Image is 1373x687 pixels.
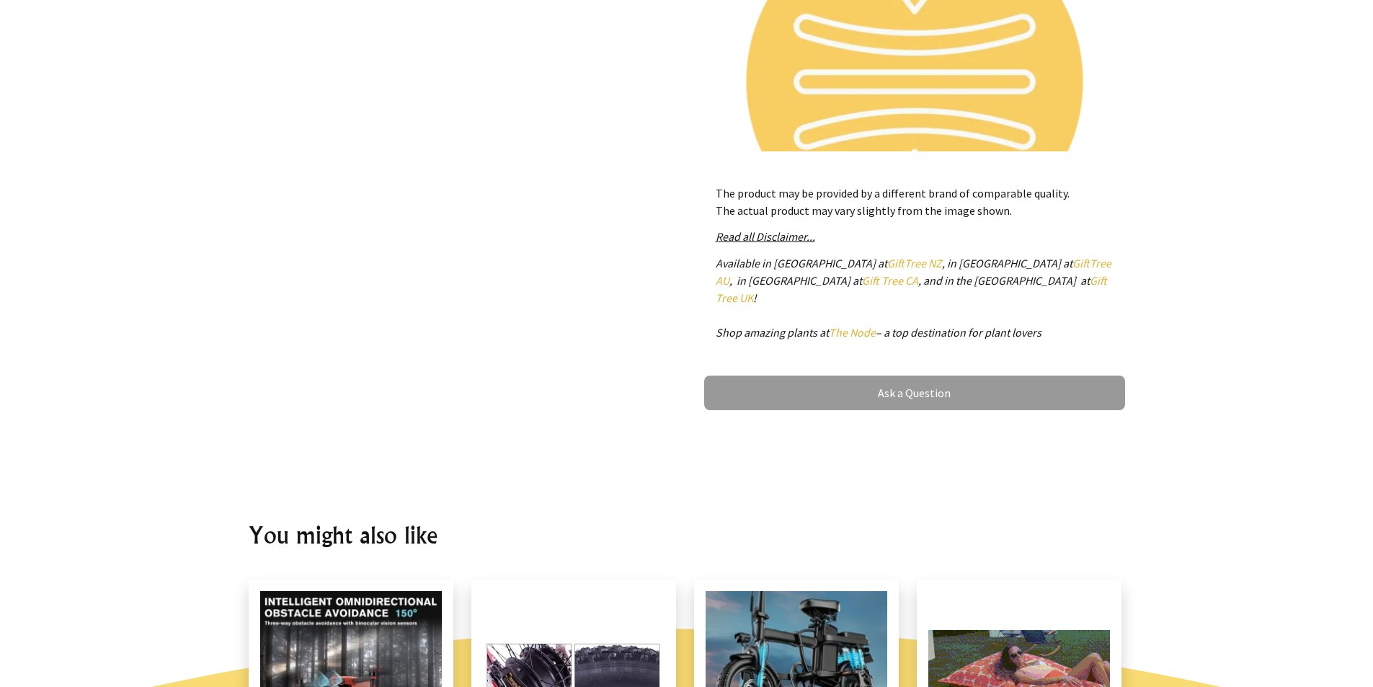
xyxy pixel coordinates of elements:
[716,229,815,244] a: Read all Disclaimer...
[887,256,942,270] a: GiftTree NZ
[716,185,1114,219] p: The product may be provided by a different brand of comparable quality. The actual product may va...
[862,273,918,288] a: Gift Tree CA
[249,518,1125,552] h2: You might also like
[829,325,876,340] a: The Node
[716,256,1111,288] a: GiftTree AU
[716,273,1107,305] a: Gift Tree UK
[716,256,1111,340] em: Available in [GEOGRAPHIC_DATA] at , in [GEOGRAPHIC_DATA] at , in [GEOGRAPHIC_DATA] at , and in th...
[704,376,1125,410] a: Ask a Question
